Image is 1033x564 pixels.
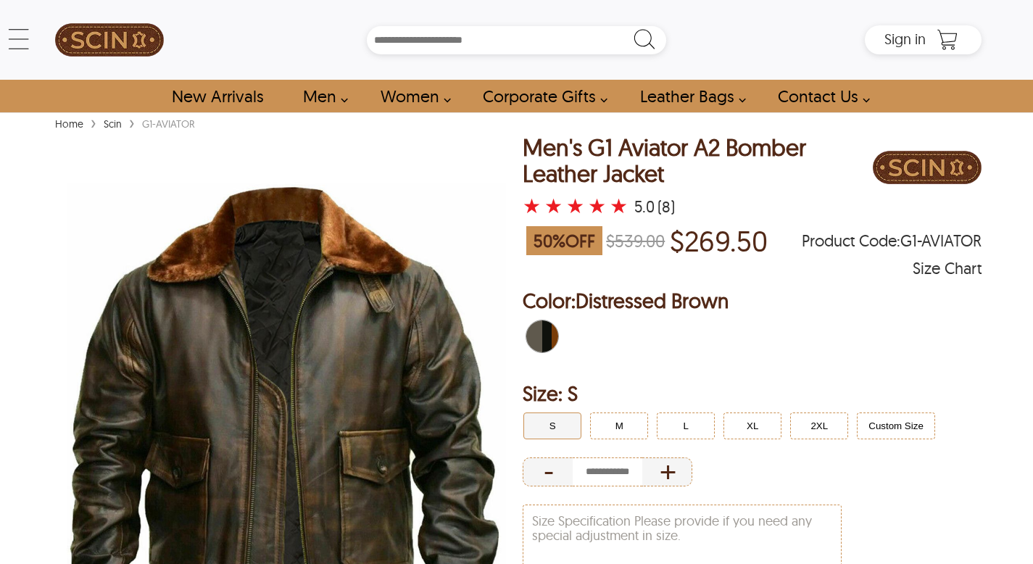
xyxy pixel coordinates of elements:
label: 2 rating [544,199,563,213]
strike: $539.00 [606,230,665,252]
p: Price of $269.50 [670,224,768,257]
label: 4 rating [588,199,606,213]
span: Product Code: G1-AVIATOR [802,233,982,248]
a: Brand Logo PDP Image [873,135,982,216]
a: Home [51,117,87,130]
div: Decrease Quantity of Item [523,457,573,486]
button: Click to select Custom Size [857,412,935,439]
a: Shop Leather Corporate Gifts [466,80,615,112]
img: Brand Logo PDP Image [873,135,982,200]
label: 1 rating [523,199,541,213]
button: Click to select L [657,412,715,439]
a: Sign in [884,35,926,46]
a: Shop Leather Bags [623,80,754,112]
span: Sign in [884,30,926,48]
button: Click to select XL [723,412,781,439]
a: SCIN [51,7,167,72]
div: (8) [657,199,675,214]
div: 5.0 [634,199,655,214]
span: › [129,109,135,135]
label: 5 rating [610,199,628,213]
h2: Selected Color: by Distressed Brown [523,286,982,315]
div: Brand Logo PDP Image [873,135,982,204]
a: Shopping Cart [933,29,962,51]
button: Click to select S [523,412,581,439]
a: shop men's leather jackets [286,80,356,112]
h2: Selected Filter by Size: S [523,379,982,408]
a: Shop Women Leather Jackets [364,80,459,112]
span: 50 % OFF [526,226,602,255]
a: contact-us [761,80,878,112]
span: Distressed Brown [576,288,729,313]
img: SCIN [55,7,164,72]
div: Size Chart [913,261,982,275]
iframe: chat widget [943,473,1033,542]
a: Shop New Arrivals [155,80,279,112]
a: Scin [100,117,125,130]
button: Click to select M [590,412,648,439]
div: Increase Quantity of Item [642,457,692,486]
div: Distressed Brown [523,317,562,356]
h1: Men's G1 Aviator A2 Bomber Leather Jacket [523,135,873,186]
button: Click to select 2XL [790,412,848,439]
div: G1-AVIATOR [138,117,199,131]
span: › [91,109,96,135]
a: Men's G1 Aviator A2 Bomber Leather Jacket with a 5 Star Rating and 8 Product Review } [523,196,631,217]
label: 3 rating [566,199,584,213]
